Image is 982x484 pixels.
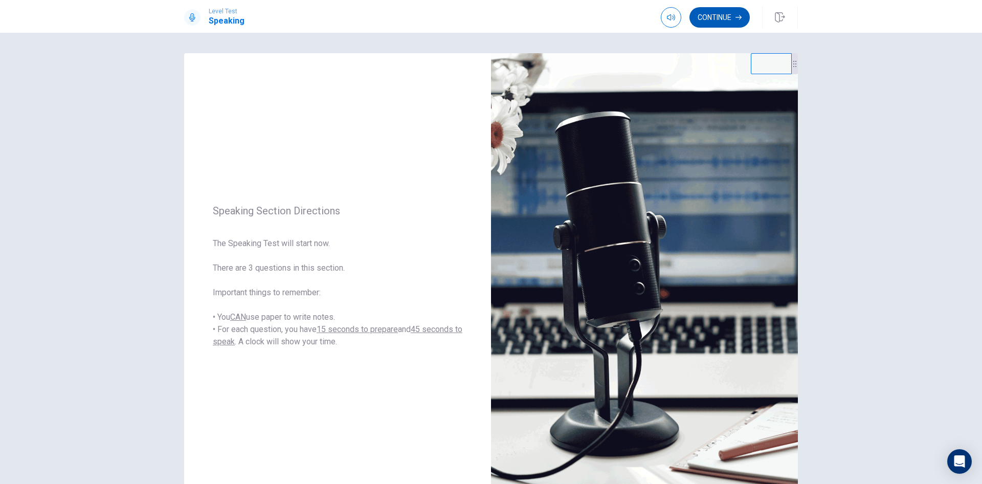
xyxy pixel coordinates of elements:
div: Open Intercom Messenger [947,449,972,474]
span: The Speaking Test will start now. There are 3 questions in this section. Important things to reme... [213,237,462,348]
span: Speaking Section Directions [213,205,462,217]
h1: Speaking [209,15,244,27]
button: Continue [689,7,750,28]
u: CAN [230,312,246,322]
span: Level Test [209,8,244,15]
u: 15 seconds to prepare [317,324,398,334]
